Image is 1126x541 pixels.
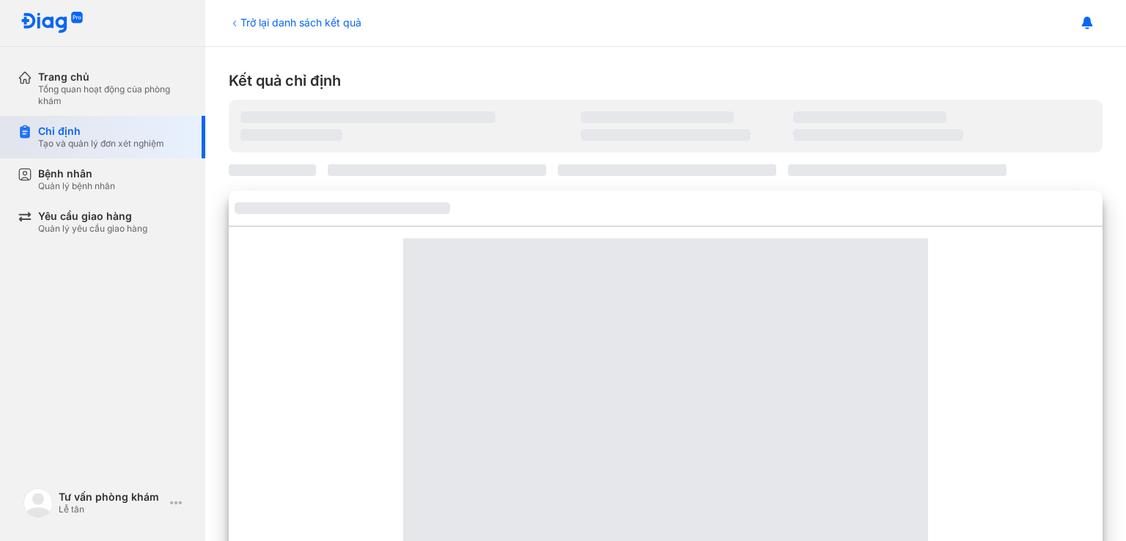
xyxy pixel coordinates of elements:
[38,125,164,138] div: Chỉ định
[229,15,361,30] div: Trở lại danh sách kết quả
[21,12,84,34] img: logo
[38,223,147,235] div: Quản lý yêu cầu giao hàng
[38,167,115,180] div: Bệnh nhân
[59,490,164,504] div: Tư vấn phòng khám
[38,138,164,150] div: Tạo và quản lý đơn xét nghiệm
[38,180,115,192] div: Quản lý bệnh nhân
[38,70,188,84] div: Trang chủ
[229,70,1103,91] div: Kết quả chỉ định
[38,84,188,107] div: Tổng quan hoạt động của phòng khám
[59,504,164,515] div: Lễ tân
[23,488,53,518] img: logo
[38,210,147,223] div: Yêu cầu giao hàng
